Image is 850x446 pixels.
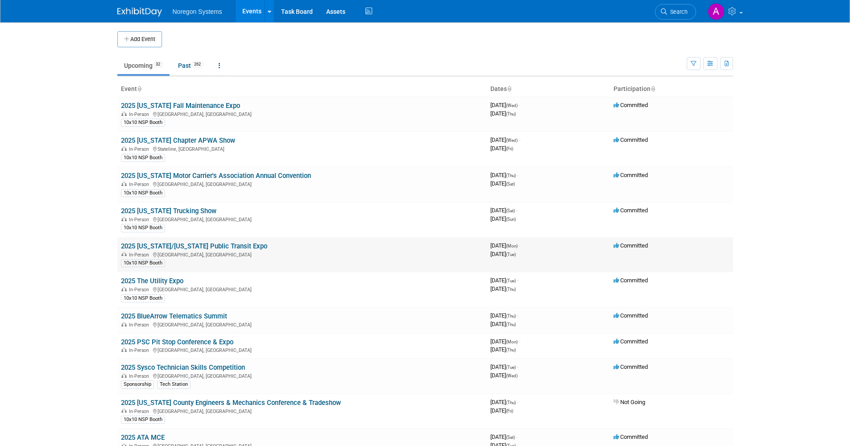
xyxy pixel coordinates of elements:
[517,363,518,370] span: -
[121,277,183,285] a: 2025 The Utility Expo
[121,416,165,424] div: 10x10 NSP Booth
[614,242,648,249] span: Committed
[121,207,216,215] a: 2025 [US_STATE] Trucking Show
[490,399,518,405] span: [DATE]
[121,145,483,152] div: Stateline, [GEOGRAPHIC_DATA]
[708,3,725,20] img: Ali Connell
[517,172,518,178] span: -
[121,287,127,291] img: In-Person Event
[121,119,165,127] div: 10x10 NSP Booth
[121,294,165,302] div: 10x10 NSP Booth
[519,102,520,108] span: -
[121,154,165,162] div: 10x10 NSP Booth
[129,322,152,328] span: In-Person
[121,347,127,352] img: In-Person Event
[121,409,127,413] img: In-Person Event
[490,215,516,222] span: [DATE]
[137,85,141,92] a: Sort by Event Name
[506,244,518,248] span: (Mon)
[129,347,152,353] span: In-Person
[610,82,733,97] th: Participation
[506,252,516,257] span: (Tue)
[121,182,127,186] img: In-Person Event
[121,189,165,197] div: 10x10 NSP Booth
[490,407,513,414] span: [DATE]
[490,346,516,353] span: [DATE]
[655,4,696,20] a: Search
[117,31,162,47] button: Add Event
[490,312,518,319] span: [DATE]
[129,373,152,379] span: In-Person
[171,57,210,74] a: Past262
[517,277,518,284] span: -
[516,207,518,214] span: -
[121,251,483,258] div: [GEOGRAPHIC_DATA], [GEOGRAPHIC_DATA]
[490,242,520,249] span: [DATE]
[614,207,648,214] span: Committed
[487,82,610,97] th: Dates
[507,85,511,92] a: Sort by Start Date
[519,136,520,143] span: -
[506,409,513,413] span: (Fri)
[490,102,520,108] span: [DATE]
[121,252,127,256] img: In-Person Event
[614,277,648,284] span: Committed
[506,322,516,327] span: (Thu)
[490,110,516,117] span: [DATE]
[121,322,127,326] img: In-Person Event
[121,180,483,187] div: [GEOGRAPHIC_DATA], [GEOGRAPHIC_DATA]
[121,111,127,116] img: In-Person Event
[121,110,483,117] div: [GEOGRAPHIC_DATA], [GEOGRAPHIC_DATA]
[490,285,516,292] span: [DATE]
[157,380,191,388] div: Tech Station
[129,252,152,258] span: In-Person
[121,346,483,353] div: [GEOGRAPHIC_DATA], [GEOGRAPHIC_DATA]
[506,208,515,213] span: (Sat)
[490,338,520,345] span: [DATE]
[121,217,127,221] img: In-Person Event
[117,57,170,74] a: Upcoming32
[121,373,127,378] img: In-Person Event
[121,242,267,250] a: 2025 [US_STATE]/[US_STATE] Public Transit Expo
[506,400,516,405] span: (Thu)
[121,215,483,223] div: [GEOGRAPHIC_DATA], [GEOGRAPHIC_DATA]
[490,172,518,178] span: [DATE]
[519,242,520,249] span: -
[129,217,152,223] span: In-Person
[506,146,513,151] span: (Fri)
[614,363,648,370] span: Committed
[129,287,152,293] span: In-Person
[121,399,341,407] a: 2025 [US_STATE] County Engineers & Mechanics Conference & Tradeshow
[506,138,518,143] span: (Wed)
[506,103,518,108] span: (Wed)
[490,434,518,440] span: [DATE]
[490,207,518,214] span: [DATE]
[506,287,516,292] span: (Thu)
[490,251,516,257] span: [DATE]
[121,363,245,372] a: 2025 Sysco Technician Skills Competition
[614,172,648,178] span: Committed
[173,8,222,15] span: Noregon Systems
[121,102,240,110] a: 2025 [US_STATE] Fall Maintenance Expo
[121,136,235,145] a: 2025 [US_STATE] Chapter APWA Show
[506,111,516,116] span: (Thu)
[506,347,516,352] span: (Thu)
[121,172,311,180] a: 2025 [US_STATE] Motor Carrier's Association Annual Convention
[490,180,515,187] span: [DATE]
[121,434,165,442] a: 2025 ATA MCE
[506,278,516,283] span: (Tue)
[614,102,648,108] span: Committed
[506,173,516,178] span: (Thu)
[129,111,152,117] span: In-Person
[506,314,516,318] span: (Thu)
[129,182,152,187] span: In-Person
[117,82,487,97] th: Event
[129,146,152,152] span: In-Person
[121,380,154,388] div: Sponsorship
[519,338,520,345] span: -
[516,434,518,440] span: -
[490,277,518,284] span: [DATE]
[667,8,688,15] span: Search
[506,373,518,378] span: (Wed)
[121,259,165,267] div: 10x10 NSP Booth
